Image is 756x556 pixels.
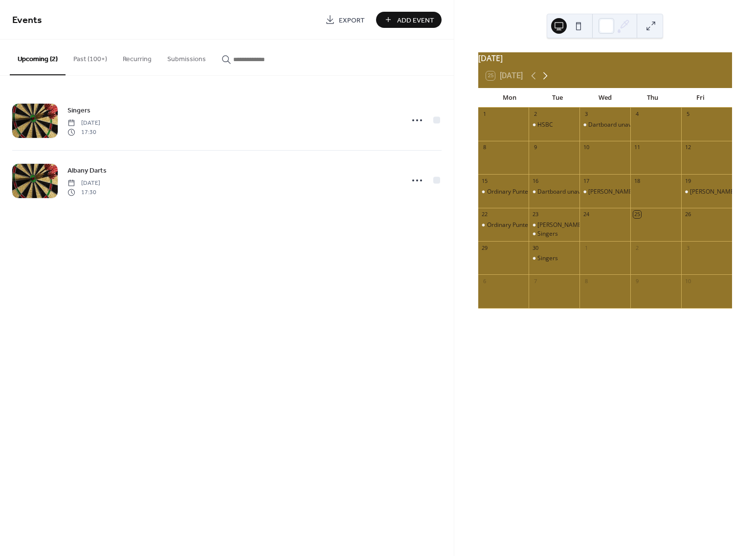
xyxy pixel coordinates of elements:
div: Ordinary Punters [487,188,534,196]
div: 3 [582,111,590,118]
div: HSBC [529,121,579,129]
div: Singers [537,230,558,238]
div: Mon [486,88,534,108]
div: HSBC [537,121,553,129]
div: 4 [633,111,641,118]
div: [PERSON_NAME] [537,221,583,229]
div: Wed [581,88,629,108]
div: 1 [481,111,489,118]
div: 10 [582,144,590,151]
div: Thu [629,88,676,108]
div: 1 [582,244,590,251]
div: Singers [537,254,558,263]
button: Recurring [115,40,159,74]
div: 23 [532,211,539,218]
span: Export [339,15,365,25]
div: 6 [481,277,489,285]
div: 22 [481,211,489,218]
div: 24 [582,211,590,218]
div: 8 [481,144,489,151]
div: Ordinary Punters [487,221,534,229]
span: Singers [67,106,90,116]
div: 18 [633,177,641,184]
div: 26 [684,211,691,218]
div: Singers [529,254,579,263]
div: Dartboard unavailable [588,121,649,129]
div: 9 [633,277,641,285]
div: Andrea [579,188,630,196]
span: Events [12,11,42,30]
div: 8 [582,277,590,285]
div: John [681,188,732,196]
button: Past (100+) [66,40,115,74]
div: [PERSON_NAME] [690,188,736,196]
div: 2 [532,111,539,118]
div: Fri [677,88,724,108]
div: Dartboard unavailable [529,188,579,196]
div: 11 [633,144,641,151]
div: Dartboard unavailable [537,188,599,196]
div: 5 [684,111,691,118]
div: 15 [481,177,489,184]
div: Martin [529,221,579,229]
div: 30 [532,244,539,251]
div: 25 [633,211,641,218]
span: 17:30 [67,188,100,197]
div: Singers [529,230,579,238]
div: 7 [532,277,539,285]
button: Upcoming (2) [10,40,66,75]
a: Export [318,12,372,28]
button: Add Event [376,12,442,28]
a: Albany Darts [67,165,107,176]
span: 17:30 [67,128,100,136]
div: Ordinary Punters [478,188,529,196]
span: Albany Darts [67,166,107,176]
button: Submissions [159,40,214,74]
div: 9 [532,144,539,151]
span: [DATE] [67,179,100,188]
div: 2 [633,244,641,251]
div: 19 [684,177,691,184]
div: 10 [684,277,691,285]
div: 17 [582,177,590,184]
div: Tue [534,88,581,108]
div: 16 [532,177,539,184]
div: Ordinary Punters [478,221,529,229]
span: Add Event [397,15,434,25]
div: 29 [481,244,489,251]
a: Singers [67,105,90,116]
span: [DATE] [67,119,100,128]
div: [PERSON_NAME] [588,188,634,196]
div: [DATE] [478,52,732,64]
div: Dartboard unavailable [579,121,630,129]
div: 12 [684,144,691,151]
div: 3 [684,244,691,251]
